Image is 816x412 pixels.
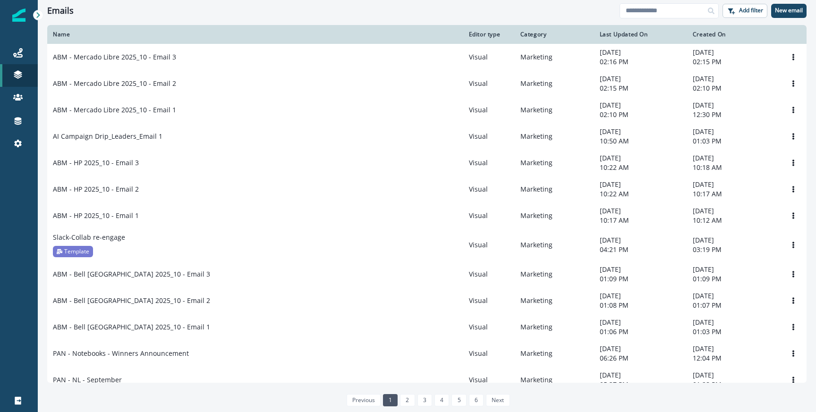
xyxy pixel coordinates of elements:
[463,150,515,176] td: Visual
[486,394,510,406] a: Next page
[515,287,594,314] td: Marketing
[463,367,515,393] td: Visual
[12,8,25,22] img: Inflection
[693,265,774,274] p: [DATE]
[693,101,774,110] p: [DATE]
[47,261,807,287] a: ABM - Bell [GEOGRAPHIC_DATA] 2025_10 - Email 3VisualMarketing[DATE]01:09 PM[DATE]01:09 PMOptions
[786,373,801,387] button: Options
[515,367,594,393] td: Marketing
[600,370,681,380] p: [DATE]
[600,180,681,189] p: [DATE]
[693,31,774,38] div: Created On
[600,31,681,38] div: Last Updated On
[53,296,210,305] p: ABM - Bell [GEOGRAPHIC_DATA] 2025_10 - Email 2
[693,180,774,189] p: [DATE]
[463,176,515,202] td: Visual
[53,269,210,279] p: ABM - Bell [GEOGRAPHIC_DATA] 2025_10 - Email 3
[600,206,681,216] p: [DATE]
[600,327,681,336] p: 01:06 PM
[786,209,801,223] button: Options
[693,291,774,301] p: [DATE]
[786,320,801,334] button: Options
[693,84,774,93] p: 02:10 PM
[53,349,189,358] p: PAN - Notebooks - Winners Announcement
[693,327,774,336] p: 01:03 PM
[434,394,449,406] a: Page 4
[600,353,681,363] p: 06:26 PM
[53,185,139,194] p: ABM - HP 2025_10 - Email 2
[600,153,681,163] p: [DATE]
[463,314,515,340] td: Visual
[47,6,74,16] h1: Emails
[47,97,807,123] a: ABM - Mercado Libre 2025_10 - Email 1VisualMarketing[DATE]02:10 PM[DATE]12:30 PMOptions
[600,344,681,353] p: [DATE]
[786,294,801,308] button: Options
[693,216,774,225] p: 10:12 AM
[600,57,681,67] p: 02:16 PM
[693,57,774,67] p: 02:15 PM
[515,123,594,150] td: Marketing
[383,394,398,406] a: Page 1 is your current page
[463,340,515,367] td: Visual
[53,211,139,220] p: ABM - HP 2025_10 - Email 1
[693,274,774,284] p: 01:09 PM
[693,344,774,353] p: [DATE]
[417,394,432,406] a: Page 3
[53,105,176,115] p: ABM - Mercado Libre 2025_10 - Email 1
[786,103,801,117] button: Options
[600,274,681,284] p: 01:09 PM
[47,44,807,70] a: ABM - Mercado Libre 2025_10 - Email 3VisualMarketing[DATE]02:16 PM[DATE]02:15 PMOptions
[47,150,807,176] a: ABM - HP 2025_10 - Email 3VisualMarketing[DATE]10:22 AM[DATE]10:18 AMOptions
[693,110,774,119] p: 12:30 PM
[786,50,801,64] button: Options
[53,375,122,385] p: PAN - NL - September
[53,31,458,38] div: Name
[771,4,807,18] button: New email
[786,156,801,170] button: Options
[600,265,681,274] p: [DATE]
[786,182,801,196] button: Options
[53,79,176,88] p: ABM - Mercado Libre 2025_10 - Email 2
[463,261,515,287] td: Visual
[515,202,594,229] td: Marketing
[53,52,176,62] p: ABM - Mercado Libre 2025_10 - Email 3
[600,380,681,389] p: 05:37 PM
[515,314,594,340] td: Marketing
[47,287,807,314] a: ABM - Bell [GEOGRAPHIC_DATA] 2025_10 - Email 2VisualMarketing[DATE]01:08 PM[DATE]01:07 PMOptions
[600,291,681,301] p: [DATE]
[600,235,681,245] p: [DATE]
[47,314,807,340] a: ABM - Bell [GEOGRAPHIC_DATA] 2025_10 - Email 1VisualMarketing[DATE]01:06 PM[DATE]01:03 PMOptions
[463,97,515,123] td: Visual
[47,367,807,393] a: PAN - NL - SeptemberVisualMarketing[DATE]05:37 PM[DATE]01:28 PMOptions
[600,245,681,254] p: 04:21 PM
[693,380,774,389] p: 01:28 PM
[693,245,774,254] p: 03:19 PM
[600,48,681,57] p: [DATE]
[515,70,594,97] td: Marketing
[64,247,89,256] p: Template
[693,153,774,163] p: [DATE]
[469,394,484,406] a: Page 6
[47,340,807,367] a: PAN - Notebooks - Winners AnnouncementVisualMarketing[DATE]06:26 PM[DATE]12:04 PMOptions
[47,202,807,229] a: ABM - HP 2025_10 - Email 1VisualMarketing[DATE]10:17 AM[DATE]10:12 AMOptions
[515,340,594,367] td: Marketing
[600,301,681,310] p: 01:08 PM
[600,136,681,146] p: 10:50 AM
[600,318,681,327] p: [DATE]
[693,136,774,146] p: 01:03 PM
[463,202,515,229] td: Visual
[463,123,515,150] td: Visual
[786,129,801,143] button: Options
[600,189,681,199] p: 10:22 AM
[722,4,767,18] button: Add filter
[786,346,801,361] button: Options
[693,48,774,57] p: [DATE]
[786,76,801,91] button: Options
[515,44,594,70] td: Marketing
[600,101,681,110] p: [DATE]
[786,267,801,281] button: Options
[693,235,774,245] p: [DATE]
[775,7,803,14] p: New email
[693,206,774,216] p: [DATE]
[600,163,681,172] p: 10:22 AM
